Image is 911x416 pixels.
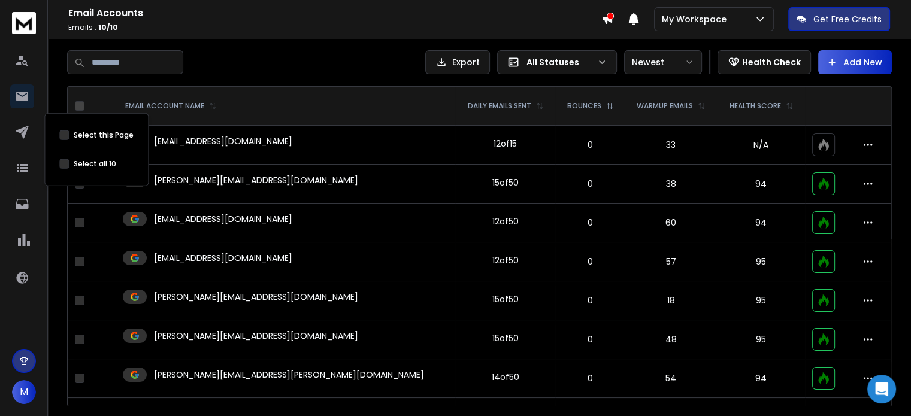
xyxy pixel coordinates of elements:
span: 10 / 10 [98,22,118,32]
td: 60 [625,204,718,242]
td: 94 [718,359,805,398]
p: N/A [725,139,798,151]
p: 0 [562,333,618,345]
div: EMAIL ACCOUNT NAME [125,101,216,111]
td: 18 [625,281,718,320]
p: 0 [562,372,618,384]
img: logo [12,12,36,34]
p: Emails : [68,23,601,32]
p: HEALTH SCORE [730,101,781,111]
div: 15 of 50 [492,293,519,305]
td: 33 [625,126,718,165]
p: [EMAIL_ADDRESS][DOMAIN_NAME] [154,213,292,225]
td: 38 [625,165,718,204]
p: WARMUP EMAILS [637,101,693,111]
p: All Statuses [526,56,592,68]
div: 12 of 50 [492,254,519,266]
p: 0 [562,256,618,268]
p: [EMAIL_ADDRESS][DOMAIN_NAME] [154,252,292,264]
button: M [12,380,36,404]
td: 94 [718,204,805,242]
label: Select this Page [74,130,134,140]
div: 12 of 15 [494,138,517,150]
td: 54 [625,359,718,398]
p: 0 [562,178,618,190]
div: 14 of 50 [492,371,519,383]
td: 95 [718,242,805,281]
td: 48 [625,320,718,359]
td: 95 [718,281,805,320]
p: Get Free Credits [813,13,882,25]
p: [PERSON_NAME][EMAIL_ADDRESS][DOMAIN_NAME] [154,330,358,342]
div: Open Intercom Messenger [867,375,896,403]
p: My Workspace [662,13,731,25]
div: 15 of 50 [492,332,519,344]
div: 12 of 50 [492,215,519,227]
p: 0 [562,294,618,306]
p: 0 [562,139,618,151]
p: [EMAIL_ADDRESS][DOMAIN_NAME] [154,135,292,147]
p: [PERSON_NAME][EMAIL_ADDRESS][DOMAIN_NAME] [154,174,358,186]
td: 57 [625,242,718,281]
button: Get Free Credits [788,7,890,31]
div: 15 of 50 [492,177,519,189]
td: 94 [718,165,805,204]
h1: Email Accounts [68,6,601,20]
p: [PERSON_NAME][EMAIL_ADDRESS][PERSON_NAME][DOMAIN_NAME] [154,369,424,381]
p: 0 [562,217,618,229]
button: Newest [624,50,702,74]
button: Health Check [718,50,811,74]
p: Health Check [742,56,801,68]
p: DAILY EMAILS SENT [468,101,531,111]
td: 95 [718,320,805,359]
button: Export [425,50,490,74]
p: [PERSON_NAME][EMAIL_ADDRESS][DOMAIN_NAME] [154,291,358,303]
p: BOUNCES [567,101,601,111]
button: Add New [818,50,892,74]
label: Select all 10 [74,159,116,169]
